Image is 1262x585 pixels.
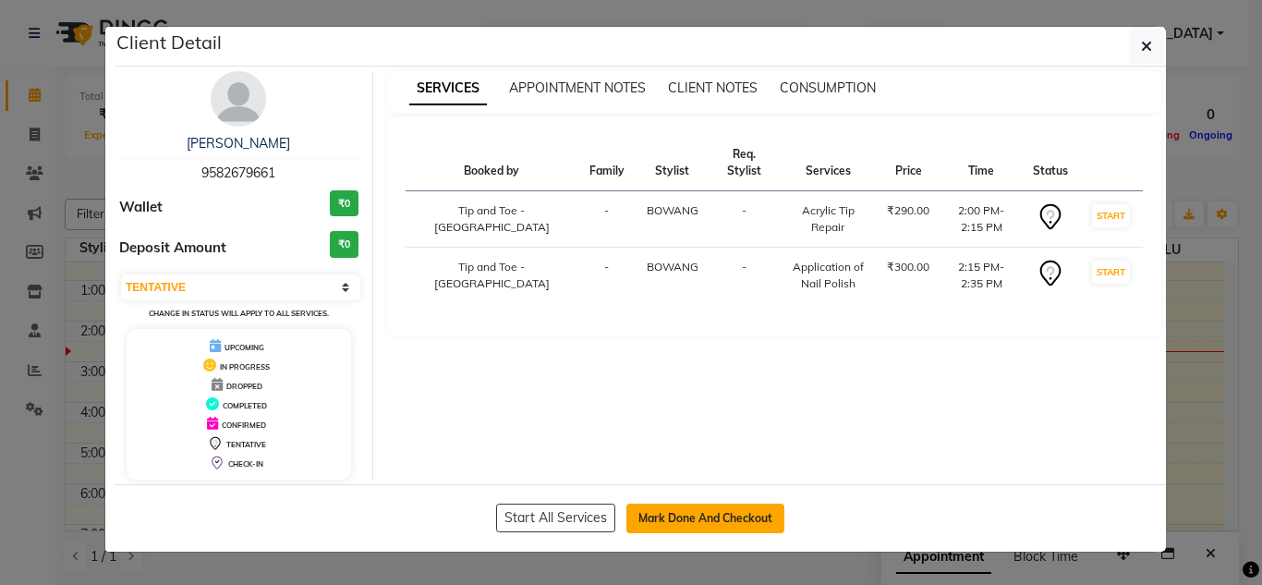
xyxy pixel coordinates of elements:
[780,79,876,96] span: CONSUMPTION
[116,29,222,56] h5: Client Detail
[201,165,275,181] span: 9582679661
[668,79,758,96] span: CLIENT NOTES
[578,191,636,248] td: -
[780,135,877,191] th: Services
[1092,204,1130,227] button: START
[710,248,780,304] td: -
[228,459,263,469] span: CHECK-IN
[187,135,290,152] a: [PERSON_NAME]
[226,440,266,449] span: TENTATIVE
[791,202,866,236] div: Acrylic Tip Repair
[940,248,1022,304] td: 2:15 PM-2:35 PM
[224,343,264,352] span: UPCOMING
[578,248,636,304] td: -
[940,135,1022,191] th: Time
[710,135,780,191] th: Req. Stylist
[330,231,358,258] h3: ₹0
[406,135,578,191] th: Booked by
[887,202,929,219] div: ₹290.00
[226,382,262,391] span: DROPPED
[578,135,636,191] th: Family
[149,309,329,318] small: Change in status will apply to all services.
[119,238,226,259] span: Deposit Amount
[647,260,698,274] span: BOWANG
[876,135,940,191] th: Price
[626,504,784,533] button: Mark Done And Checkout
[1022,135,1079,191] th: Status
[1092,261,1130,284] button: START
[647,203,698,217] span: BOWANG
[409,72,487,105] span: SERVICES
[222,420,266,430] span: CONFIRMED
[406,248,578,304] td: Tip and Toe -[GEOGRAPHIC_DATA]
[406,191,578,248] td: Tip and Toe -[GEOGRAPHIC_DATA]
[710,191,780,248] td: -
[496,504,615,532] button: Start All Services
[636,135,710,191] th: Stylist
[119,197,163,218] span: Wallet
[330,190,358,217] h3: ₹0
[211,71,266,127] img: avatar
[509,79,646,96] span: APPOINTMENT NOTES
[220,362,270,372] span: IN PROGRESS
[887,259,929,275] div: ₹300.00
[791,259,866,292] div: Application of Nail Polish
[223,401,267,410] span: COMPLETED
[940,191,1022,248] td: 2:00 PM-2:15 PM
